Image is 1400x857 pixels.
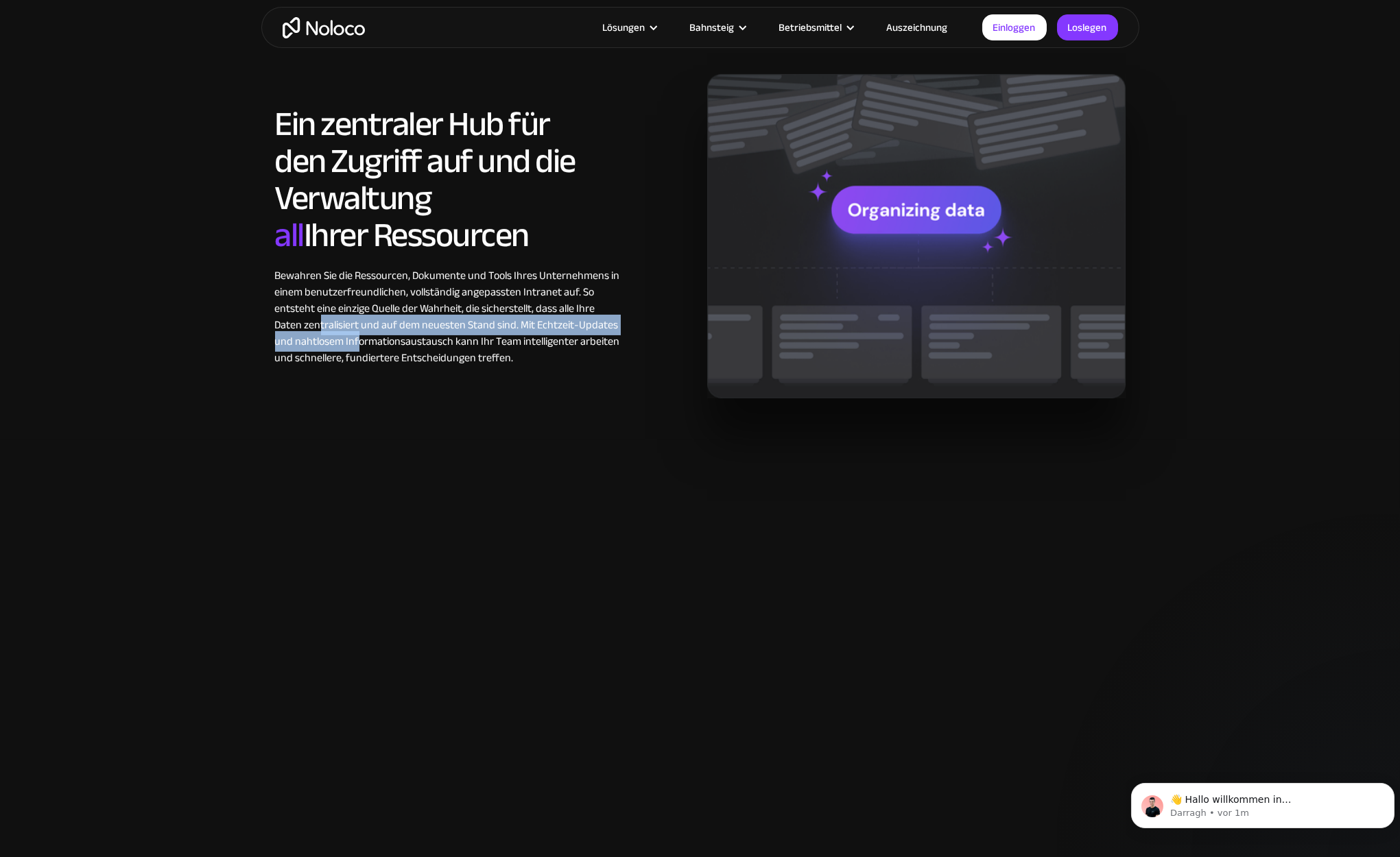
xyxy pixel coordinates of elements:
[586,19,673,36] div: Lösungen
[603,19,645,36] div: Lösungen
[762,19,870,36] div: Betriebsmittel
[275,106,621,254] h2: Ein zentraler Hub für den Zugriff auf und die Verwaltung Ihrer Ressourcen
[982,14,1047,40] a: Einloggen
[1126,754,1400,850] iframe: Intercom notifications message
[779,19,842,36] div: Betriebsmittel
[690,19,735,36] div: Bahnsteig
[275,267,621,366] div: Bewahren Sie die Ressourcen, Dokumente und Tools Ihres Unternehmens in einem benutzerfreundlichen...
[275,203,305,267] span: all
[673,19,762,36] div: Bahnsteig
[1057,14,1118,40] a: Loslegen
[870,19,965,36] a: Auszeichnung
[283,17,365,38] a: Heim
